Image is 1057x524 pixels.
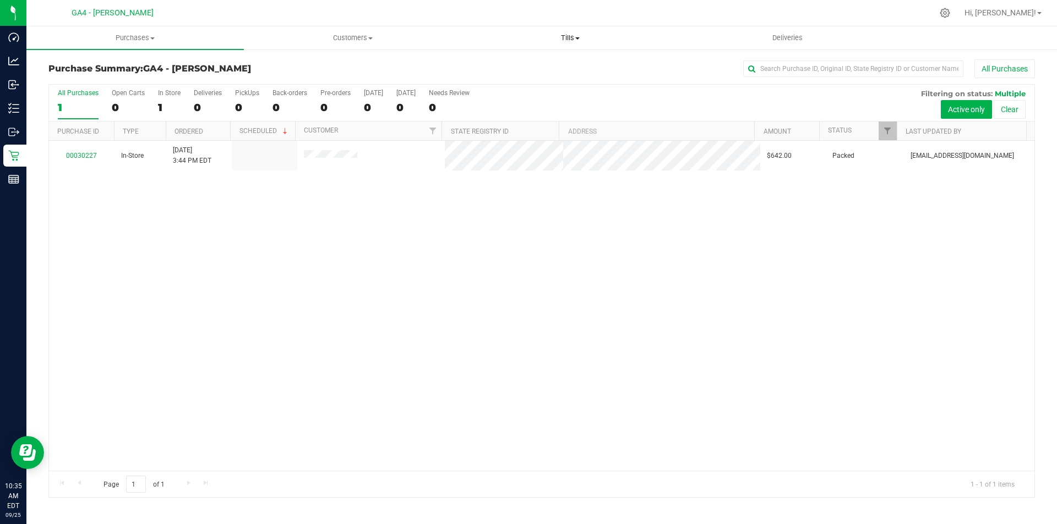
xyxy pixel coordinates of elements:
a: Customer [304,126,338,134]
span: Multiple [995,89,1026,98]
inline-svg: Inbound [8,79,19,90]
button: All Purchases [974,59,1035,78]
span: Deliveries [758,33,818,43]
span: GA4 - [PERSON_NAME] [143,63,251,74]
inline-svg: Analytics [8,56,19,67]
inline-svg: Dashboard [8,32,19,43]
div: [DATE] [396,89,416,97]
inline-svg: Reports [8,174,19,185]
span: In-Store [121,151,144,161]
div: 1 [58,101,99,114]
span: Tills [462,33,678,43]
span: Purchases [26,33,244,43]
div: 0 [364,101,383,114]
div: In Store [158,89,181,97]
span: GA4 - [PERSON_NAME] [72,8,154,18]
a: Amount [764,128,791,135]
div: Back-orders [273,89,307,97]
div: PickUps [235,89,259,97]
div: Pre-orders [320,89,351,97]
a: Tills [461,26,679,49]
span: Filtering on status: [921,89,993,98]
div: 0 [194,101,222,114]
a: Filter [879,122,897,140]
a: Scheduled [239,127,290,135]
div: 0 [235,101,259,114]
div: 0 [429,101,470,114]
inline-svg: Outbound [8,126,19,137]
a: 00030227 [66,152,97,159]
span: Packed [832,151,854,161]
a: Deliveries [679,26,896,49]
div: 0 [396,101,416,114]
inline-svg: Retail [8,150,19,161]
a: Type [123,128,139,135]
iframe: Resource center [11,436,44,469]
div: Manage settings [938,8,952,18]
input: 1 [126,476,146,493]
inline-svg: Inventory [8,103,19,114]
p: 10:35 AM EDT [5,481,21,511]
span: Page of 1 [94,476,173,493]
p: 09/25 [5,511,21,519]
button: Active only [941,100,992,119]
span: [DATE] 3:44 PM EDT [173,145,211,166]
div: 0 [320,101,351,114]
a: Last Updated By [906,128,961,135]
a: Purchases [26,26,244,49]
a: Status [828,126,852,134]
h3: Purchase Summary: [48,64,377,74]
a: Customers [244,26,461,49]
span: 1 - 1 of 1 items [962,476,1023,492]
span: [EMAIL_ADDRESS][DOMAIN_NAME] [911,151,1014,161]
div: All Purchases [58,89,99,97]
span: $642.00 [767,151,792,161]
div: [DATE] [364,89,383,97]
a: Filter [423,122,442,140]
div: Needs Review [429,89,470,97]
a: State Registry ID [451,128,509,135]
div: 0 [112,101,145,114]
a: Purchase ID [57,128,99,135]
div: 0 [273,101,307,114]
a: Ordered [175,128,203,135]
span: Customers [244,33,461,43]
div: 1 [158,101,181,114]
div: Open Carts [112,89,145,97]
div: Deliveries [194,89,222,97]
input: Search Purchase ID, Original ID, State Registry ID or Customer Name... [743,60,963,77]
span: Hi, [PERSON_NAME]! [965,8,1036,17]
button: Clear [994,100,1026,119]
th: Address [559,122,754,141]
